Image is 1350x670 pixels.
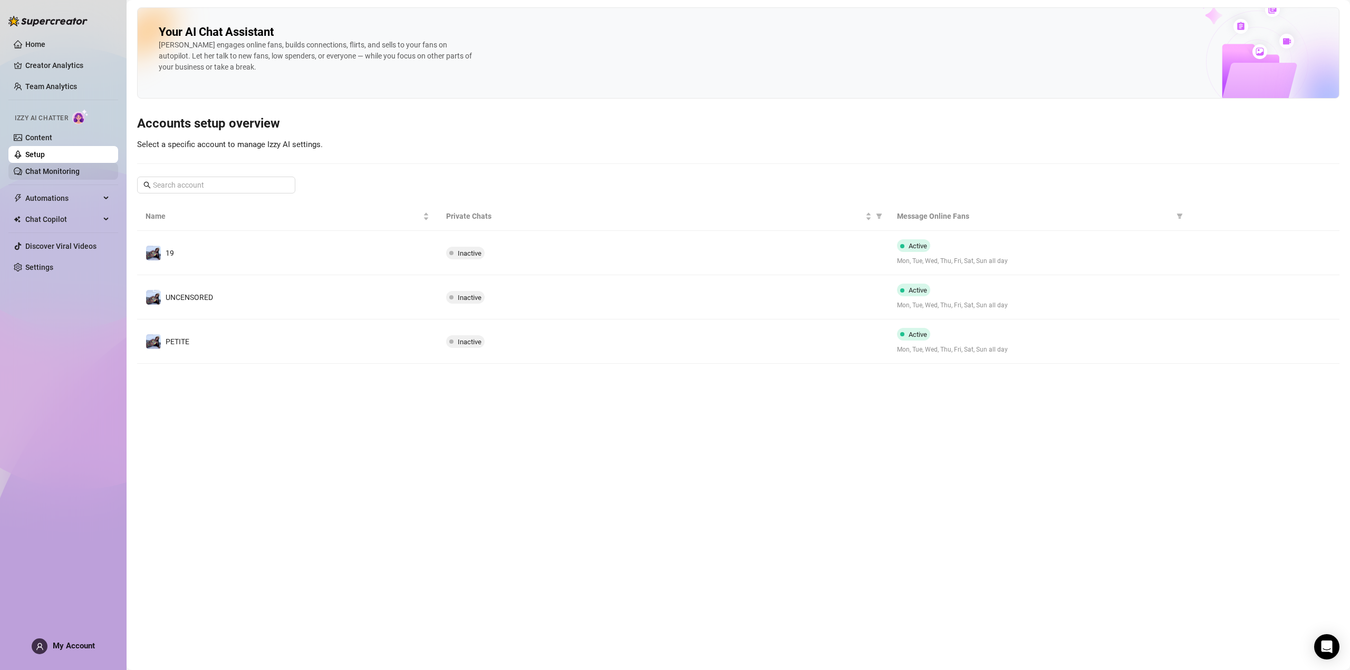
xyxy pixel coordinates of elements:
[72,109,89,124] img: AI Chatter
[146,210,421,222] span: Name
[159,40,475,73] div: [PERSON_NAME] engages online fans, builds connections, flirts, and sells to your fans on autopilo...
[53,641,95,650] span: My Account
[8,16,88,26] img: logo-BBDzfeDw.svg
[159,25,274,40] h2: Your AI Chat Assistant
[25,133,52,142] a: Content
[897,256,1181,266] span: Mon, Tue, Wed, Thu, Fri, Sat, Sun all day
[876,213,882,219] span: filter
[25,263,53,271] a: Settings
[874,208,884,224] span: filter
[25,167,80,176] a: Chat Monitoring
[458,294,481,302] span: Inactive
[25,150,45,159] a: Setup
[166,249,174,257] span: 19
[14,194,22,202] span: thunderbolt
[143,181,151,189] span: search
[25,211,100,228] span: Chat Copilot
[25,190,100,207] span: Automations
[166,337,189,346] span: PETITE
[458,249,481,257] span: Inactive
[137,115,1339,132] h3: Accounts setup overview
[458,338,481,346] span: Inactive
[146,246,161,260] img: 19
[1314,634,1339,659] div: Open Intercom Messenger
[137,202,438,231] th: Name
[153,179,281,191] input: Search account
[909,242,927,250] span: Active
[15,113,68,123] span: Izzy AI Chatter
[897,300,1181,310] span: Mon, Tue, Wed, Thu, Fri, Sat, Sun all day
[25,82,77,91] a: Team Analytics
[897,210,1172,222] span: Message Online Fans
[25,57,110,74] a: Creator Analytics
[25,40,45,48] a: Home
[909,286,927,294] span: Active
[36,643,44,650] span: user
[146,334,161,349] img: PETITE
[137,140,323,149] span: Select a specific account to manage Izzy AI settings.
[438,202,889,231] th: Private Chats
[897,345,1181,355] span: Mon, Tue, Wed, Thu, Fri, Sat, Sun all day
[146,290,161,305] img: UNCENSORED
[25,242,97,250] a: Discover Viral Videos
[166,293,213,302] span: UNCENSORED
[909,331,927,338] span: Active
[1177,213,1183,219] span: filter
[446,210,863,222] span: Private Chats
[1174,208,1185,224] span: filter
[14,216,21,223] img: Chat Copilot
